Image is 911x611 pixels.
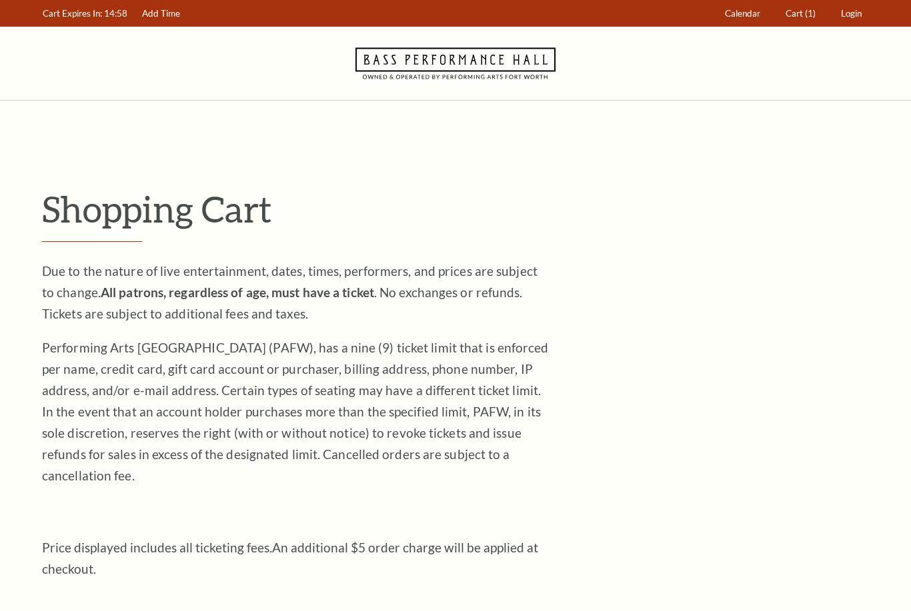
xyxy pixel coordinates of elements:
[780,1,822,27] a: Cart (1)
[101,285,374,300] strong: All patrons, regardless of age, must have a ticket
[42,540,538,576] span: An additional $5 order charge will be applied at checkout.
[841,8,862,19] span: Login
[835,1,868,27] a: Login
[786,8,803,19] span: Cart
[719,1,767,27] a: Calendar
[42,337,549,486] p: Performing Arts [GEOGRAPHIC_DATA] (PAFW), has a nine (9) ticket limit that is enforced per name, ...
[42,263,538,321] span: Due to the nature of live entertainment, dates, times, performers, and prices are subject to chan...
[42,187,869,231] p: Shopping Cart
[136,1,187,27] a: Add Time
[43,8,102,19] span: Cart Expires In:
[42,537,549,580] p: Price displayed includes all ticketing fees.
[725,8,760,19] span: Calendar
[805,8,816,19] span: (1)
[104,8,127,19] span: 14:58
